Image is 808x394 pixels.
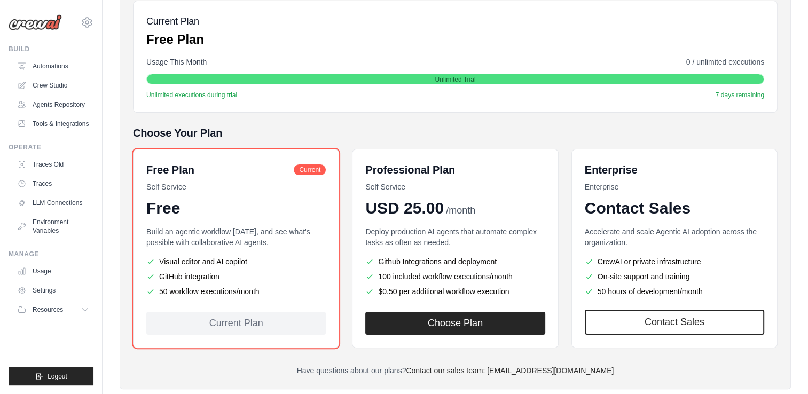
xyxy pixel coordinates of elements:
[585,286,764,297] li: 50 hours of development/month
[13,282,93,299] a: Settings
[294,164,326,175] span: Current
[585,226,764,248] p: Accelerate and scale Agentic AI adoption across the organization.
[585,310,764,335] a: Contact Sales
[9,250,93,258] div: Manage
[365,312,545,335] button: Choose Plan
[585,271,764,282] li: On-site support and training
[146,91,237,99] span: Unlimited executions during trial
[365,199,444,218] span: USD 25.00
[13,263,93,280] a: Usage
[13,301,93,318] button: Resources
[365,256,545,267] li: Github Integrations and deployment
[146,286,326,297] li: 50 workflow executions/month
[33,305,63,314] span: Resources
[716,91,764,99] span: 7 days remaining
[365,226,545,248] p: Deploy production AI agents that automate complex tasks as often as needed.
[13,115,93,132] a: Tools & Integrations
[13,96,93,113] a: Agents Repository
[9,143,93,152] div: Operate
[9,14,62,30] img: Logo
[146,57,207,67] span: Usage This Month
[585,199,764,218] div: Contact Sales
[365,162,455,177] h6: Professional Plan
[13,194,93,211] a: LLM Connections
[146,199,326,218] div: Free
[585,162,764,177] h6: Enterprise
[13,156,93,173] a: Traces Old
[146,182,326,192] p: Self Service
[133,125,778,140] h5: Choose Your Plan
[146,226,326,248] p: Build an agentic workflow [DATE], and see what's possible with collaborative AI agents.
[686,57,764,67] span: 0 / unlimited executions
[13,214,93,239] a: Environment Variables
[406,366,614,375] a: Contact our sales team: [EMAIL_ADDRESS][DOMAIN_NAME]
[585,256,764,267] li: CrewAI or private infrastructure
[13,58,93,75] a: Automations
[146,271,326,282] li: GitHub integration
[146,162,194,177] h6: Free Plan
[435,75,475,84] span: Unlimited Trial
[146,312,326,335] div: Current Plan
[365,182,545,192] p: Self Service
[146,256,326,267] li: Visual editor and AI copilot
[146,14,204,29] h5: Current Plan
[13,77,93,94] a: Crew Studio
[133,365,778,376] p: Have questions about our plans?
[585,182,764,192] p: Enterprise
[365,286,545,297] li: $0.50 per additional workflow execution
[13,175,93,192] a: Traces
[446,203,475,218] span: /month
[48,372,67,381] span: Logout
[146,31,204,48] p: Free Plan
[9,45,93,53] div: Build
[365,271,545,282] li: 100 included workflow executions/month
[9,367,93,385] button: Logout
